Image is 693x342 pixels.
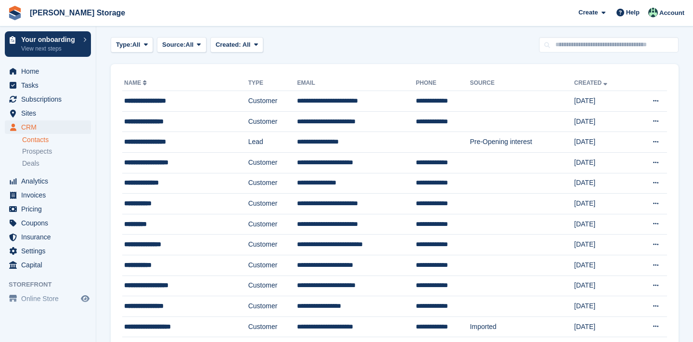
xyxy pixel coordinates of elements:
td: [DATE] [574,214,633,235]
span: Type: [116,40,132,50]
button: Type: All [111,37,153,53]
span: Account [659,8,684,18]
button: Created: All [210,37,263,53]
td: [DATE] [574,276,633,296]
a: Created [574,79,609,86]
td: [DATE] [574,152,633,173]
th: Source [470,76,574,91]
button: Source: All [157,37,206,53]
span: Created: [216,41,241,48]
td: [DATE] [574,111,633,132]
span: All [132,40,141,50]
a: menu [5,216,91,230]
th: Email [297,76,416,91]
td: Customer [248,173,297,194]
a: menu [5,106,91,120]
img: stora-icon-8386f47178a22dfd0bd8f6a31ec36ba5ce8667c1dd55bd0f319d3a0aa187defe.svg [8,6,22,20]
span: Invoices [21,188,79,202]
td: [DATE] [574,255,633,276]
img: Nicholas Pain [648,8,658,17]
a: Prospects [22,146,91,157]
span: Sites [21,106,79,120]
td: Customer [248,194,297,214]
a: Your onboarding View next steps [5,31,91,57]
a: menu [5,292,91,305]
td: [DATE] [574,235,633,255]
span: Deals [22,159,39,168]
a: menu [5,92,91,106]
a: menu [5,230,91,244]
span: Source: [162,40,185,50]
a: Deals [22,158,91,169]
span: Online Store [21,292,79,305]
a: menu [5,202,91,216]
span: Tasks [21,79,79,92]
span: Capital [21,258,79,272]
td: [DATE] [574,316,633,337]
td: Customer [248,91,297,112]
span: Help [626,8,640,17]
th: Phone [416,76,470,91]
a: Preview store [79,293,91,304]
span: Coupons [21,216,79,230]
a: menu [5,79,91,92]
a: Name [124,79,149,86]
a: menu [5,188,91,202]
span: CRM [21,120,79,134]
span: Subscriptions [21,92,79,106]
p: View next steps [21,44,78,53]
a: menu [5,258,91,272]
td: Customer [248,255,297,276]
span: Create [578,8,598,17]
a: [PERSON_NAME] Storage [26,5,129,21]
a: menu [5,244,91,258]
td: Customer [248,296,297,317]
td: Customer [248,235,297,255]
td: Customer [248,276,297,296]
span: Insurance [21,230,79,244]
td: [DATE] [574,91,633,112]
td: [DATE] [574,132,633,153]
span: Settings [21,244,79,258]
td: Customer [248,316,297,337]
td: Pre-Opening interest [470,132,574,153]
span: Storefront [9,280,96,289]
span: Analytics [21,174,79,188]
td: Imported [470,316,574,337]
td: Customer [248,152,297,173]
td: [DATE] [574,194,633,214]
span: All [186,40,194,50]
td: [DATE] [574,296,633,317]
span: Home [21,65,79,78]
a: Contacts [22,135,91,145]
a: menu [5,120,91,134]
span: Prospects [22,147,52,156]
th: Type [248,76,297,91]
td: [DATE] [574,173,633,194]
td: Customer [248,111,297,132]
a: menu [5,65,91,78]
td: Customer [248,214,297,235]
span: All [243,41,251,48]
span: Pricing [21,202,79,216]
a: menu [5,174,91,188]
p: Your onboarding [21,36,78,43]
td: Lead [248,132,297,153]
